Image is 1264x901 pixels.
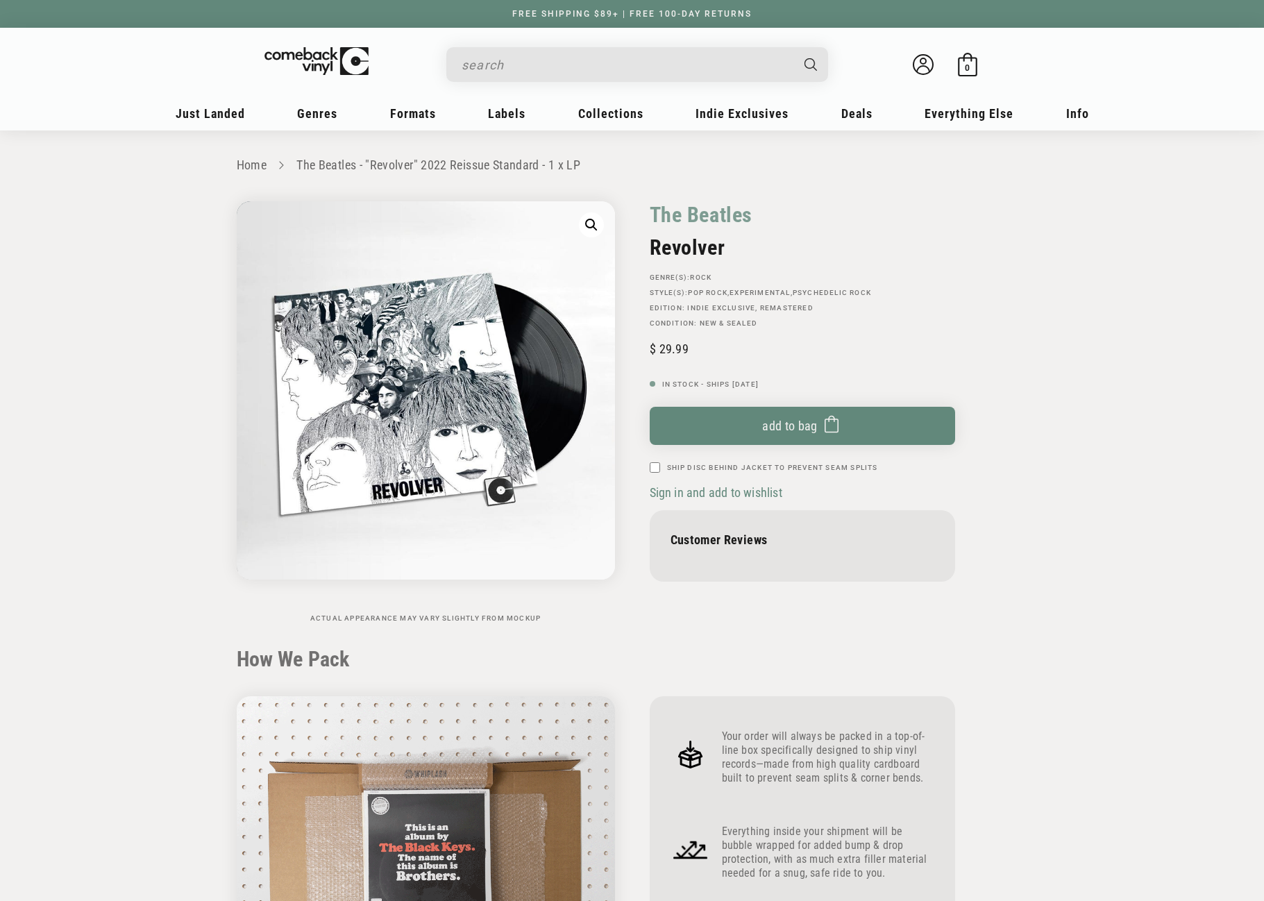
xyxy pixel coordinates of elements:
[841,106,873,121] span: Deals
[650,235,955,260] h2: Revolver
[722,730,934,785] p: Your order will always be packed in a top-of-line box specifically designed to ship vinyl records...
[690,273,711,281] a: Rock
[390,106,436,121] span: Formats
[650,289,955,297] p: STYLE(S): , ,
[237,614,615,623] p: Actual appearance may vary slightly from mockup
[650,380,955,389] p: In Stock - Ships [DATE]
[296,158,580,172] a: The Beatles - "Revolver" 2022 Reissue Standard - 1 x LP
[650,407,955,445] button: Add to bag
[793,289,871,296] a: Psychedelic Rock
[488,106,525,121] span: Labels
[462,51,791,79] input: search
[667,462,878,473] label: Ship Disc Behind Jacket To Prevent Seam Splits
[671,734,711,775] img: Frame_4.png
[792,47,829,82] button: Search
[688,289,727,296] a: Pop Rock
[650,273,955,282] p: GENRE(S):
[965,62,970,73] span: 0
[297,106,337,121] span: Genres
[696,106,789,121] span: Indie Exclusives
[687,304,755,312] a: Indie Exclusive
[237,158,267,172] a: Home
[722,825,934,880] p: Everything inside your shipment will be bubble wrapped for added bump & drop protection, with as ...
[237,201,615,623] media-gallery: Gallery Viewer
[671,830,711,870] img: Frame_4_1.png
[650,485,786,500] button: Sign in and add to wishlist
[1066,106,1089,121] span: Info
[237,155,1028,176] nav: breadcrumbs
[498,9,766,19] a: FREE SHIPPING $89+ | FREE 100-DAY RETURNS
[650,342,689,356] span: 29.99
[650,201,753,228] a: The Beatles
[671,532,934,547] p: Customer Reviews
[650,342,656,356] span: $
[762,419,818,433] span: Add to bag
[925,106,1013,121] span: Everything Else
[730,289,790,296] a: Experimental
[176,106,245,121] span: Just Landed
[650,319,955,328] p: Condition: New & Sealed
[650,485,782,500] span: Sign in and add to wishlist
[446,47,828,82] div: Search
[578,106,643,121] span: Collections
[650,304,955,312] p: Edition: , Remastered
[237,647,1028,672] h2: How We Pack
